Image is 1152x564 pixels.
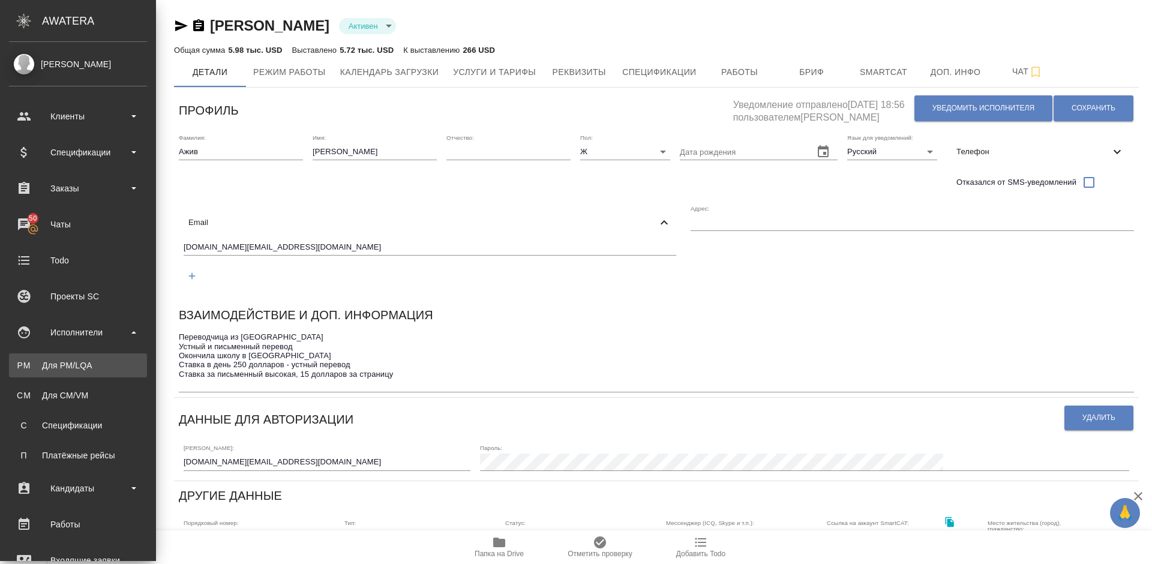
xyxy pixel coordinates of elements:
[711,65,769,80] span: Работы
[340,65,439,80] span: Календарь загрузки
[344,529,486,545] div: Физическое лицо
[1072,103,1115,113] span: Сохранить
[622,65,696,80] span: Спецификации
[1082,413,1115,423] span: Удалить
[179,101,239,120] h6: Профиль
[179,332,1134,388] textarea: Переводчица из [GEOGRAPHIC_DATA] Устный и письменный перевод Окончила школу в [GEOGRAPHIC_DATA] С...
[783,65,841,80] span: Бриф
[550,65,608,80] span: Реквизиты
[956,176,1076,188] span: Отказался от SMS-уведомлений
[339,18,396,34] div: Активен
[179,209,681,236] div: Email
[345,21,382,31] button: Активен
[9,179,147,197] div: Заказы
[15,419,141,431] div: Спецификации
[9,323,147,341] div: Исполнители
[42,9,156,33] div: AWATERA
[568,550,632,558] span: Отметить проверку
[313,134,326,140] label: Имя:
[580,143,670,160] div: Ж
[463,46,495,55] p: 266 USD
[9,413,147,437] a: ССпецификации
[9,215,147,233] div: Чаты
[403,46,463,55] p: К выставлению
[1054,95,1133,121] button: Сохранить
[184,445,234,451] label: [PERSON_NAME]:
[505,529,647,545] div: Активен
[179,263,204,288] button: Добавить
[937,510,962,535] button: Скопировать ссылку
[847,143,937,160] div: Русский
[344,520,356,526] label: Тип:
[179,486,282,505] h6: Другие данные
[292,46,340,55] p: Выставлено
[181,65,239,80] span: Детали
[988,520,1094,532] label: Место жительства (город), гражданство:
[1028,65,1043,79] svg: Подписаться
[3,281,153,311] a: Проекты SC
[15,359,141,371] div: Для PM/LQA
[666,520,754,526] label: Мессенджер (ICQ, Skype и т.п.):
[9,479,147,497] div: Кандидаты
[956,146,1110,158] span: Телефон
[3,245,153,275] a: Todo
[179,410,353,429] h6: Данные для авторизации
[480,445,502,451] label: Пароль:
[9,353,147,377] a: PMДля PM/LQA
[827,520,909,526] label: Ссылка на аккаунт SmartCAT:
[9,515,147,533] div: Работы
[340,46,394,55] p: 5.72 тыс. USD
[9,107,147,125] div: Клиенты
[191,19,206,33] button: Скопировать ссылку
[927,65,985,80] span: Доп. инфо
[9,443,147,467] a: ППлатёжные рейсы
[228,46,282,55] p: 5.98 тыс. USD
[676,550,725,558] span: Добавить Todo
[9,251,147,269] div: Todo
[9,383,147,407] a: CMДля CM/VM
[449,530,550,564] button: Папка на Drive
[9,58,147,71] div: [PERSON_NAME]
[650,530,751,564] button: Добавить Todo
[733,92,914,124] h5: Уведомление отправлено [DATE] 18:56 пользователем [PERSON_NAME]
[1064,406,1133,430] button: Удалить
[15,389,141,401] div: Для CM/VM
[174,19,188,33] button: Скопировать ссылку для ЯМессенджера
[847,134,913,140] label: Язык для уведомлений:
[210,17,329,34] a: [PERSON_NAME]
[253,65,326,80] span: Режим работы
[1110,498,1140,528] button: 🙏
[999,64,1057,79] span: Чат
[184,520,238,526] label: Порядковый номер:
[947,139,1134,165] div: Телефон
[9,287,147,305] div: Проекты SC
[550,530,650,564] button: Отметить проверку
[3,209,153,239] a: 50Чаты
[932,103,1034,113] span: Уведомить исполнителя
[453,65,536,80] span: Услуги и тарифы
[475,550,524,558] span: Папка на Drive
[691,205,709,211] label: Адрес:
[179,134,206,140] label: Фамилия:
[580,134,593,140] label: Пол:
[174,46,228,55] p: Общая сумма
[914,95,1052,121] button: Уведомить исполнителя
[1115,500,1135,526] span: 🙏
[179,305,433,325] h6: Взаимодействие и доп. информация
[15,449,141,461] div: Платёжные рейсы
[855,65,913,80] span: Smartcat
[22,212,44,224] span: 50
[188,217,657,229] span: Email
[3,509,153,539] a: Работы
[446,134,474,140] label: Отчество:
[505,520,526,526] label: Статус:
[9,143,147,161] div: Спецификации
